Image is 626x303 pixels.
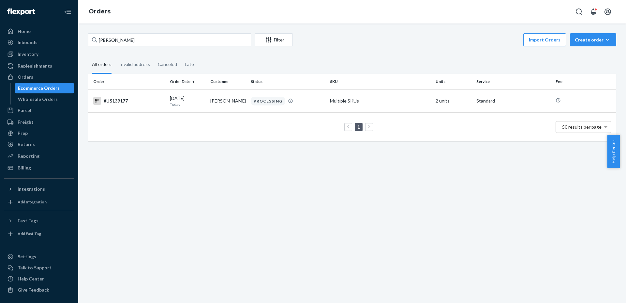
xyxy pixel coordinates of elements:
div: Give Feedback [18,287,49,293]
div: Prep [18,130,28,136]
div: All orders [92,56,112,74]
td: [PERSON_NAME] [208,89,248,112]
a: Add Integration [4,197,74,207]
div: Settings [18,253,36,260]
a: Orders [4,72,74,82]
a: Wholesale Orders [15,94,75,104]
th: Order [88,74,167,89]
a: Reporting [4,151,74,161]
div: Customer [210,79,246,84]
button: Open account menu [601,5,614,18]
div: Add Fast Tag [18,231,41,236]
div: Orders [18,74,33,80]
div: Replenishments [18,63,52,69]
button: Import Orders [523,33,566,46]
button: Create order [570,33,616,46]
div: Talk to Support [18,264,52,271]
div: Add Integration [18,199,47,205]
div: Home [18,28,31,35]
button: Filter [255,33,293,46]
button: Close Navigation [61,5,74,18]
button: Give Feedback [4,285,74,295]
th: Fee [553,74,616,89]
div: Invalid address [119,56,150,73]
div: Late [185,56,194,73]
td: Multiple SKUs [327,89,433,112]
th: SKU [327,74,433,89]
div: Filter [255,37,292,43]
div: Inventory [18,51,38,57]
input: Search orders [88,33,251,46]
a: Billing [4,163,74,173]
div: PROCESSING [251,97,285,105]
div: Integrations [18,186,45,192]
a: Prep [4,128,74,138]
div: Billing [18,165,31,171]
button: Open Search Box [573,5,586,18]
button: Integrations [4,184,74,194]
div: Canceled [158,56,177,73]
a: Talk to Support [4,263,74,273]
a: Replenishments [4,61,74,71]
div: Wholesale Orders [18,96,58,103]
a: Parcel [4,105,74,116]
a: Home [4,26,74,37]
a: Returns [4,139,74,150]
th: Service [474,74,553,89]
a: Settings [4,251,74,262]
button: Fast Tags [4,215,74,226]
th: Order Date [167,74,208,89]
p: Standard [476,98,550,104]
td: 2 units [433,89,473,112]
a: Page 1 is your current page [356,124,361,130]
ol: breadcrumbs [83,2,116,21]
div: Help Center [18,276,44,282]
a: Ecommerce Orders [15,83,75,93]
a: Freight [4,117,74,127]
a: Orders [89,8,111,15]
a: Inbounds [4,37,74,48]
button: Help Center [607,135,620,168]
div: Freight [18,119,34,125]
div: Ecommerce Orders [18,85,60,91]
img: Flexport logo [7,8,35,15]
button: Open notifications [587,5,600,18]
a: Help Center [4,274,74,284]
div: Returns [18,141,35,148]
div: #US139177 [93,97,165,105]
div: Create order [575,37,611,43]
a: Add Fast Tag [4,229,74,239]
p: Today [170,102,205,107]
div: Fast Tags [18,217,38,224]
div: Inbounds [18,39,37,46]
div: Reporting [18,153,39,159]
div: Parcel [18,107,31,114]
span: 50 results per page [562,124,602,130]
div: [DATE] [170,95,205,107]
th: Status [248,74,327,89]
th: Units [433,74,473,89]
a: Inventory [4,49,74,59]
